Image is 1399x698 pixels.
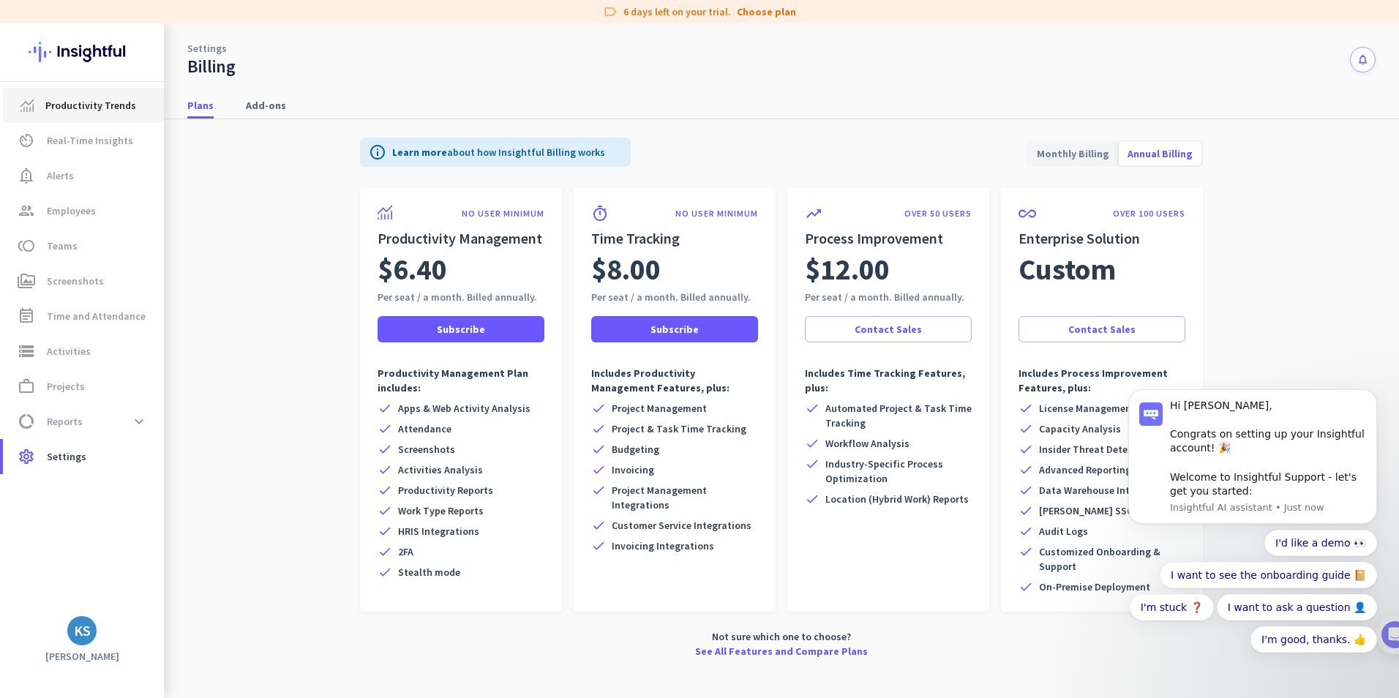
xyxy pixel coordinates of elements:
[56,421,248,451] div: Initial tracking settings and how to edit them
[3,158,164,193] a: notification_importantAlerts
[398,565,460,579] span: Stealth mode
[603,4,618,19] i: label
[1019,316,1185,342] button: Contact Sales
[1039,442,1152,457] span: Insider Threat Detection
[27,249,266,273] div: 1Add employees
[805,228,972,249] h2: Process Improvement
[18,413,35,430] i: data_usage
[3,88,164,123] a: menu-itemProductivity Trends
[695,644,868,658] a: See All Features and Compare Plans
[47,448,86,465] span: Settings
[378,366,544,395] p: Productivity Management Plan includes:
[27,416,266,451] div: 2Initial tracking settings and how to edit them
[805,492,819,506] i: check
[1019,483,1033,498] i: check
[392,145,605,160] p: about how Insightful Billing works
[612,518,751,533] span: Customer Service Integrations
[591,401,606,416] i: check
[187,41,227,56] a: Settings
[1039,544,1185,574] span: Customized Onboarding & Support
[612,401,707,416] span: Project Management
[3,263,164,299] a: perm_mediaScreenshots
[591,421,606,436] i: check
[1357,53,1369,66] i: notifications
[825,457,972,486] span: Industry-Specific Process Optimization
[47,272,104,290] span: Screenshots
[20,56,272,109] div: 🎊 Welcome to Insightful! 🎊
[18,167,35,184] i: notification_important
[1028,136,1118,171] span: Monthly Billing
[805,290,972,304] div: Per seat / a month. Billed annually.
[126,408,152,435] button: expand_more
[398,442,455,457] span: Screenshots
[825,436,909,451] span: Workflow Analysis
[378,565,392,579] i: check
[1039,401,1136,416] span: License Management
[3,193,164,228] a: groupEmployees
[1019,442,1033,457] i: check
[737,4,796,19] a: Choose plan
[378,421,392,436] i: check
[3,334,164,369] a: storageActivities
[187,192,278,208] p: About 10 minutes
[1019,579,1033,594] i: check
[1039,579,1150,594] span: On-Premise Deployment
[378,524,392,538] i: check
[1019,228,1185,249] h2: Enterprise Solution
[21,493,51,503] span: Home
[45,97,136,114] span: Productivity Trends
[805,249,890,290] span: $12.00
[591,518,606,533] i: check
[378,442,392,457] i: check
[378,316,544,342] button: Subscribe
[1113,208,1185,219] p: OVER 100 USERS
[124,7,171,31] h1: Tasks
[591,483,606,498] i: check
[1019,366,1185,395] p: Includes Process Improvement Features, plus:
[378,483,392,498] i: check
[369,143,386,161] i: info
[591,538,606,553] i: check
[20,99,34,112] img: menu-item
[805,401,819,416] i: check
[47,237,78,255] span: Teams
[612,538,714,553] span: Invoicing Integrations
[378,462,392,477] i: check
[246,98,286,113] span: Add-ons
[81,157,241,172] div: [PERSON_NAME] from Insightful
[257,6,283,32] div: Close
[187,56,236,78] div: Billing
[1039,503,1134,518] span: [PERSON_NAME] SSO
[378,401,392,416] i: check
[1019,421,1033,436] i: check
[805,316,972,342] button: Contact Sales
[805,205,822,222] i: trending_up
[1019,249,1116,290] span: Custom
[650,322,699,337] span: Subscribe
[15,192,52,208] p: 4 steps
[1350,47,1376,72] button: notifications
[591,205,609,222] i: timer
[378,503,392,518] i: check
[1039,524,1088,538] span: Audit Logs
[18,132,35,149] i: av_timer
[1039,421,1121,436] span: Capacity Analysis
[47,167,74,184] span: Alerts
[74,623,91,638] div: KS
[3,369,164,404] a: work_outlineProjects
[398,524,479,538] span: HRIS Integrations
[855,322,922,337] span: Contact Sales
[398,544,413,559] span: 2FA
[378,249,447,290] span: $6.40
[675,208,758,219] p: NO USER MINIMUM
